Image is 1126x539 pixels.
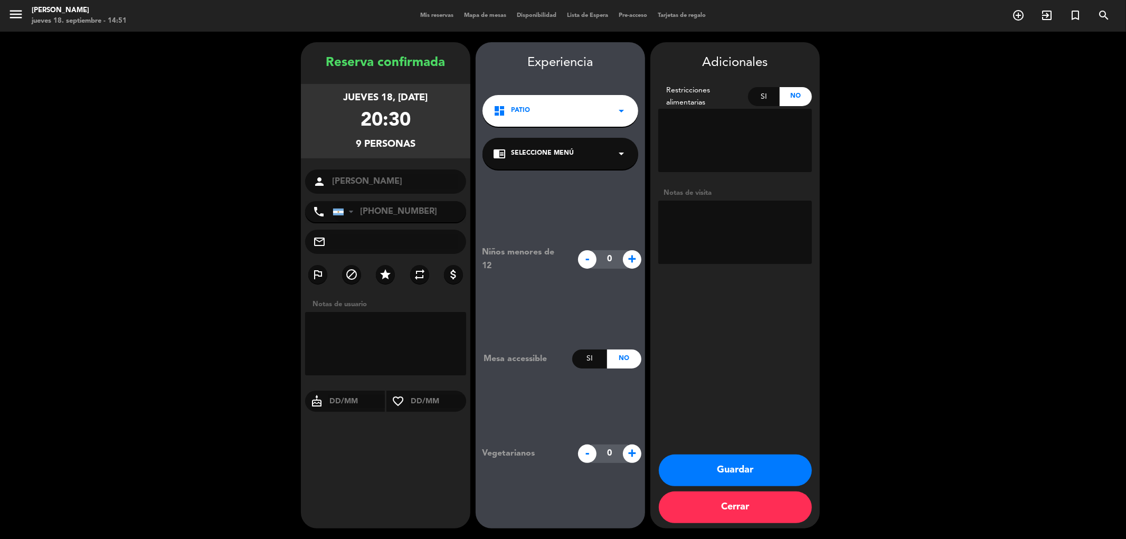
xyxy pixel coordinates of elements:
[659,455,812,486] button: Guardar
[345,268,358,281] i: block
[305,395,328,408] i: cake
[313,205,325,218] i: phone
[1012,9,1025,22] i: add_circle_outline
[623,250,641,269] span: +
[511,106,530,116] span: PATIO
[658,187,812,198] div: Notas de visita
[344,90,428,106] div: jueves 18, [DATE]
[623,445,641,463] span: +
[511,148,574,159] span: Seleccione Menú
[748,87,780,106] div: Si
[476,352,572,366] div: Mesa accessible
[447,268,460,281] i: attach_money
[379,268,392,281] i: star
[459,13,512,18] span: Mapa de mesas
[8,6,24,22] i: menu
[313,175,326,188] i: person
[613,13,652,18] span: Pre-acceso
[328,395,385,408] input: DD/MM
[410,395,466,408] input: DD/MM
[356,137,415,152] div: 9 personas
[578,250,597,269] span: -
[413,268,426,281] i: repeat
[652,13,711,18] span: Tarjetas de regalo
[386,395,410,408] i: favorite_border
[307,299,470,310] div: Notas de usuario
[512,13,562,18] span: Disponibilidad
[1069,9,1082,22] i: turned_in_not
[562,13,613,18] span: Lista de Espera
[658,53,812,73] div: Adicionales
[607,349,641,368] div: No
[32,5,127,16] div: [PERSON_NAME]
[333,202,357,222] div: Argentina: +54
[493,147,506,160] i: chrome_reader_mode
[659,491,812,523] button: Cerrar
[658,84,748,109] div: Restricciones alimentarias
[361,106,411,137] div: 20:30
[32,16,127,26] div: jueves 18. septiembre - 14:51
[301,53,470,73] div: Reserva confirmada
[1040,9,1053,22] i: exit_to_app
[578,445,597,463] span: -
[8,6,24,26] button: menu
[615,105,628,117] i: arrow_drop_down
[493,105,506,117] i: dashboard
[313,235,326,248] i: mail_outline
[1097,9,1110,22] i: search
[572,349,607,368] div: Si
[615,147,628,160] i: arrow_drop_down
[474,447,573,460] div: Vegetarianos
[476,53,645,73] div: Experiencia
[311,268,324,281] i: outlined_flag
[474,245,573,273] div: Niños menores de 12
[780,87,812,106] div: No
[415,13,459,18] span: Mis reservas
